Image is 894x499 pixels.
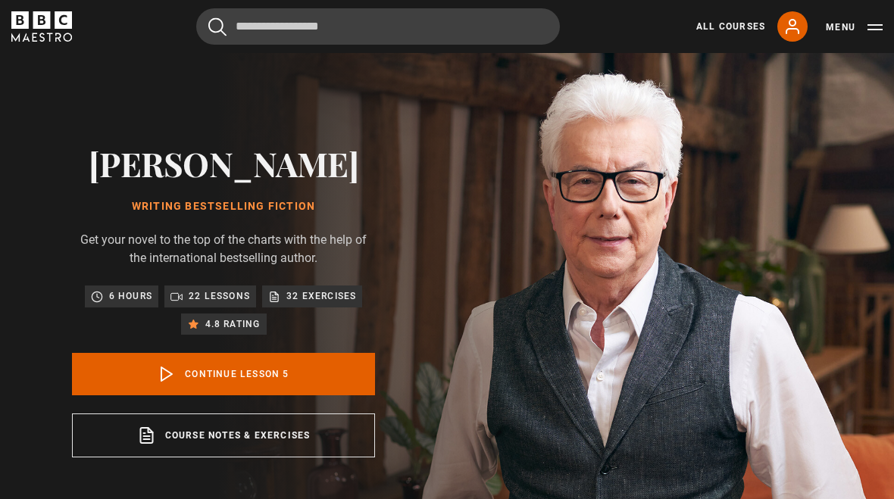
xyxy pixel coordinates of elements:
[189,288,250,304] p: 22 lessons
[208,17,227,36] button: Submit the search query
[826,20,883,35] button: Toggle navigation
[205,317,261,332] p: 4.8 rating
[72,353,375,395] a: Continue lesson 5
[72,201,375,213] h1: Writing Bestselling Fiction
[286,288,356,304] p: 32 exercises
[11,11,72,42] svg: BBC Maestro
[72,144,375,182] h2: [PERSON_NAME]
[72,231,375,267] p: Get your novel to the top of the charts with the help of the international bestselling author.
[72,413,375,457] a: Course notes & exercises
[196,8,560,45] input: Search
[696,20,765,33] a: All Courses
[109,288,152,304] p: 6 hours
